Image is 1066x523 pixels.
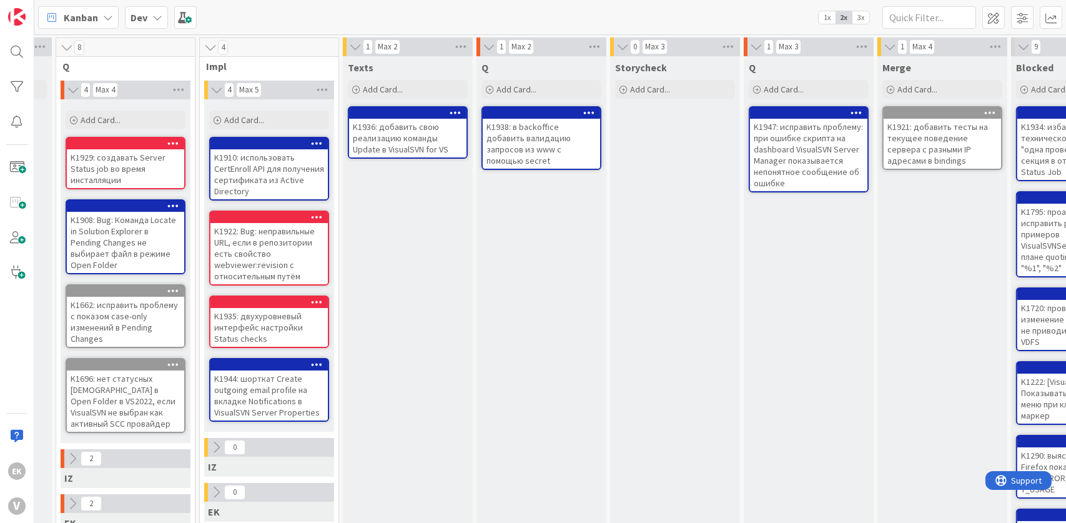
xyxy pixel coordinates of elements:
[483,119,600,169] div: K1938: в backoffice добавить валидацию запросов из www с помощью secret
[67,212,184,273] div: K1908: Bug: Команда Locate in Solution Explorer в Pending Changes не выбирает файл в режиме Open ...
[209,358,329,422] a: K1944: шорткат Create outgoing email profile на вкладке Notifications в VisualSVN Server Properties
[131,11,147,24] b: Dev
[66,358,185,433] a: K1696: нет статусных [DEMOGRAPHIC_DATA] в Open Folder в VS2022, если VisualSVN не выбран как акти...
[630,84,670,95] span: Add Card...
[8,462,26,480] div: EK
[852,11,869,24] span: 3x
[67,286,184,347] div: K1662: исправить проблему с показом case-only изменений в Pending Changes
[483,107,600,169] div: K1938: в backoffice добавить валидацию запросов из www с помощью secret
[210,297,328,347] div: K1935: двухуровневый интерфейс настройки Status checks
[645,44,664,50] div: Max 3
[630,39,640,54] span: 0
[897,84,937,95] span: Add Card...
[67,149,184,188] div: K1929: создавать Server Status job во время инсталляции
[348,106,468,159] a: K1936: добавить свою реализацию команды Update в VisualSVN for VS
[239,87,259,93] div: Max 5
[62,60,179,72] span: Q
[749,61,756,74] span: Q
[8,8,26,26] img: Visit kanbanzone.com
[64,472,73,484] span: IZ
[96,87,115,93] div: Max 4
[1016,61,1054,74] span: Blocked
[218,40,228,55] span: 4
[511,44,531,50] div: Max 2
[615,61,667,74] span: Storycheck
[66,284,185,348] a: K1662: исправить проблему с показом case-only изменений в Pending Changes
[81,496,102,511] span: 2
[210,149,328,199] div: K1910: использовать CertEnroll API для получения сертификата из Active Directory
[912,44,932,50] div: Max 4
[348,61,373,74] span: Texts
[378,44,397,50] div: Max 2
[74,40,84,55] span: 8
[210,223,328,284] div: K1922: Bug: неправильные URL, если в репозитории есть свойство webviewer:revision с относительным...
[349,119,466,157] div: K1936: добавить свою реализацию команды Update в VisualSVN for VS
[81,114,121,126] span: Add Card...
[764,39,774,54] span: 1
[224,82,234,97] span: 4
[882,61,911,74] span: Merge
[210,371,328,421] div: K1944: шорткат Create outgoing email profile на вкладке Notifications в VisualSVN Server Properties
[481,61,488,74] span: Q
[363,84,403,95] span: Add Card...
[1031,39,1041,54] span: 9
[349,107,466,157] div: K1936: добавить свою реализацию команды Update в VisualSVN for VS
[8,497,26,515] div: V
[779,44,798,50] div: Max 3
[66,137,185,189] a: K1929: создавать Server Status job во время инсталляции
[208,506,220,518] span: EK
[882,106,1002,170] a: K1921: добавить тесты на текущее поведение сервера с разными IP адресами в bindings
[210,359,328,421] div: K1944: шорткат Create outgoing email profile на вкладке Notifications в VisualSVN Server Properties
[67,371,184,432] div: K1696: нет статусных [DEMOGRAPHIC_DATA] в Open Folder в VS2022, если VisualSVN не выбран как акти...
[882,6,976,29] input: Quick Filter...
[749,106,869,192] a: K1947: исправить проблему: при ошибке скрипта на dashboard VisualSVN Server Manager показывается ...
[209,137,329,201] a: K1910: использовать CertEnroll API для получения сертификата из Active Directory
[208,461,217,473] span: IZ
[67,138,184,188] div: K1929: создавать Server Status job во время инсталляции
[897,39,907,54] span: 1
[81,451,102,466] span: 2
[66,199,185,274] a: K1908: Bug: Команда Locate in Solution Explorer в Pending Changes не выбирает файл в режиме Open ...
[81,82,91,97] span: 4
[67,359,184,432] div: K1696: нет статусных [DEMOGRAPHIC_DATA] в Open Folder в VS2022, если VisualSVN не выбран как акти...
[819,11,836,24] span: 1x
[496,84,536,95] span: Add Card...
[26,2,57,17] span: Support
[496,39,506,54] span: 1
[884,119,1001,169] div: K1921: добавить тесты на текущее поведение сервера с разными IP адресами в bindings
[206,60,323,72] span: Impl
[224,114,264,126] span: Add Card...
[836,11,852,24] span: 2x
[67,297,184,347] div: K1662: исправить проблему с показом case-only изменений в Pending Changes
[210,308,328,347] div: K1935: двухуровневый интерфейс настройки Status checks
[884,107,1001,169] div: K1921: добавить тесты на текущее поведение сервера с разными IP адресами в bindings
[67,201,184,273] div: K1908: Bug: Команда Locate in Solution Explorer в Pending Changes не выбирает файл в режиме Open ...
[363,39,373,54] span: 1
[209,211,329,286] a: K1922: Bug: неправильные URL, если в репозитории есть свойство webviewer:revision с относительным...
[750,119,867,191] div: K1947: исправить проблему: при ошибке скрипта на dashboard VisualSVN Server Manager показывается ...
[209,296,329,348] a: K1935: двухуровневый интерфейс настройки Status checks
[481,106,601,170] a: K1938: в backoffice добавить валидацию запросов из www с помощью secret
[64,10,98,25] span: Kanban
[224,440,245,455] span: 0
[210,212,328,284] div: K1922: Bug: неправильные URL, если в репозитории есть свойство webviewer:revision с относительным...
[764,84,804,95] span: Add Card...
[210,138,328,199] div: K1910: использовать CertEnroll API для получения сертификата из Active Directory
[224,485,245,500] span: 0
[750,107,867,191] div: K1947: исправить проблему: при ошибке скрипта на dashboard VisualSVN Server Manager показывается ...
